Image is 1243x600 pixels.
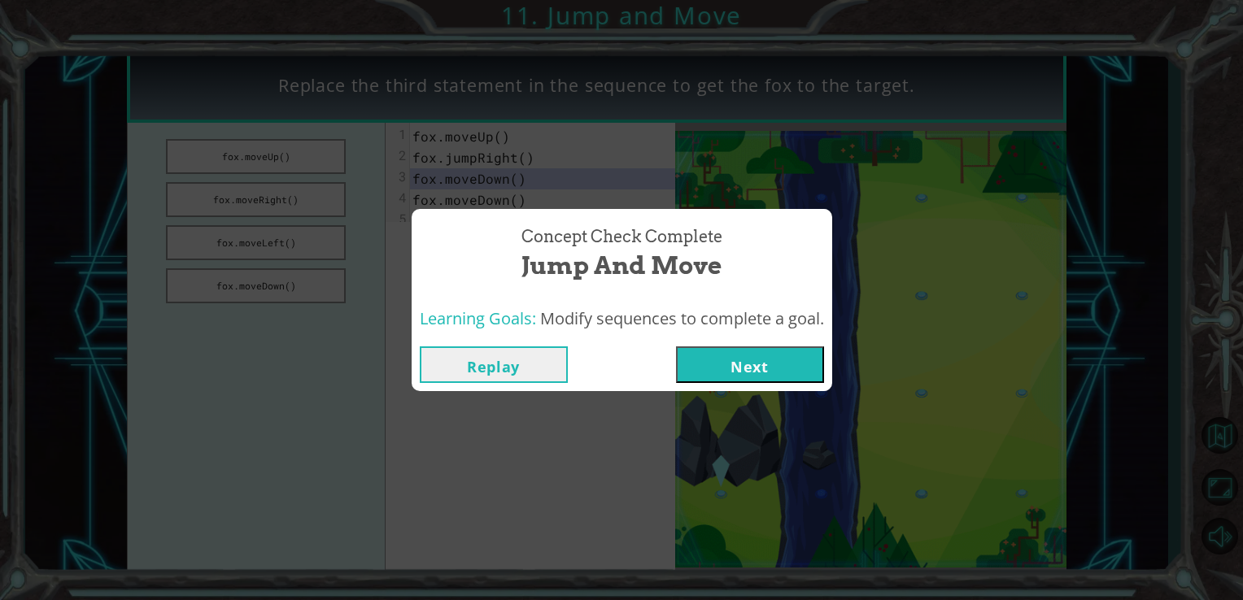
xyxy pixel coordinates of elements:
[521,225,722,249] span: Concept Check Complete
[521,248,722,283] span: Jump and Move
[420,307,536,329] span: Learning Goals:
[420,346,568,383] button: Replay
[540,307,824,329] span: Modify sequences to complete a goal.
[676,346,824,383] button: Next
